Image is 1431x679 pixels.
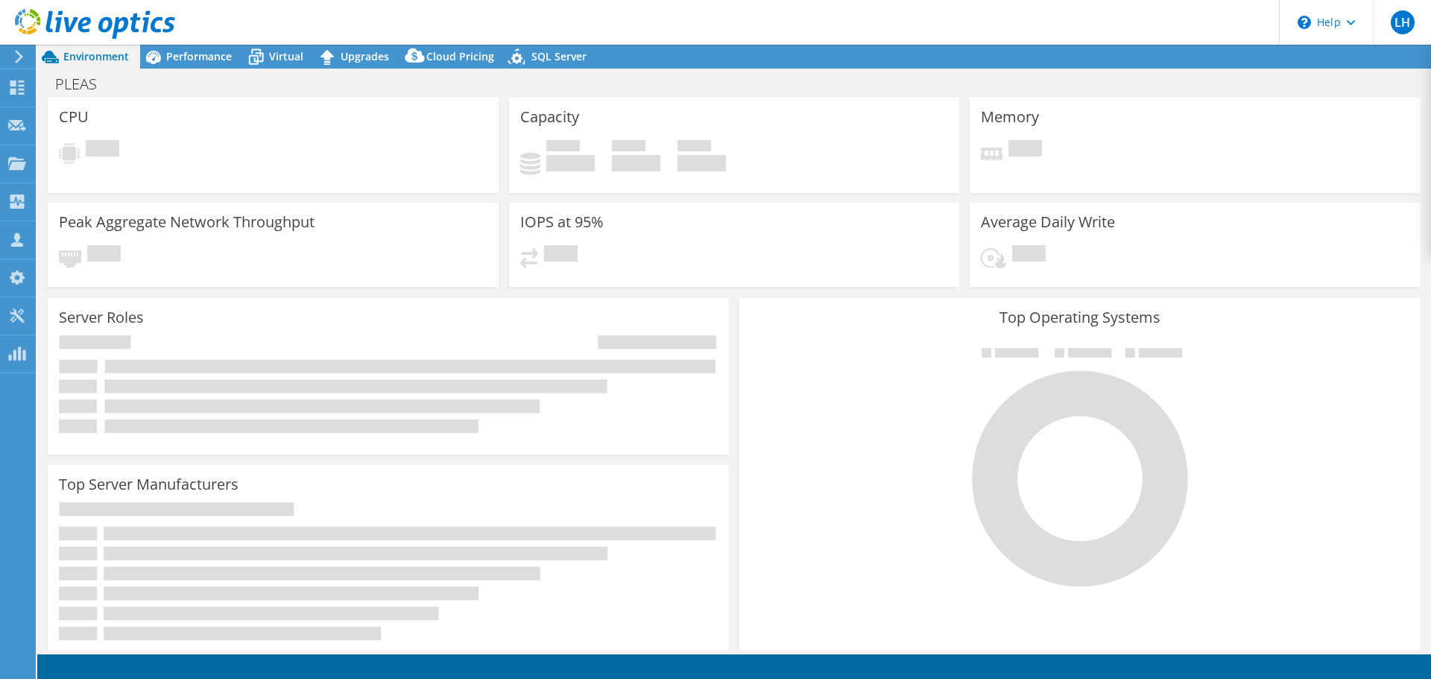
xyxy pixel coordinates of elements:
span: Environment [63,49,129,63]
h3: Average Daily Write [981,214,1115,230]
h3: Top Server Manufacturers [59,476,238,493]
h4: 0 GiB [546,155,595,171]
span: Virtual [269,49,303,63]
h3: Capacity [520,109,579,125]
h3: CPU [59,109,89,125]
span: Pending [1012,245,1046,265]
span: Pending [86,140,119,160]
h3: IOPS at 95% [520,214,604,230]
span: Pending [1008,140,1042,160]
h4: 0 GiB [612,155,660,171]
span: Total [677,140,711,155]
span: SQL Server [531,49,587,63]
span: Upgrades [341,49,389,63]
svg: \n [1298,16,1311,29]
h3: Memory [981,109,1039,125]
span: Used [546,140,580,155]
span: Pending [544,245,578,265]
span: Free [612,140,645,155]
span: Cloud Pricing [426,49,494,63]
span: Performance [166,49,232,63]
span: Pending [87,245,121,265]
h1: PLEAS [48,76,120,92]
span: LH [1391,10,1415,34]
h3: Top Operating Systems [751,309,1409,326]
h3: Peak Aggregate Network Throughput [59,214,315,230]
h3: Server Roles [59,309,144,326]
h4: 0 GiB [677,155,726,171]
